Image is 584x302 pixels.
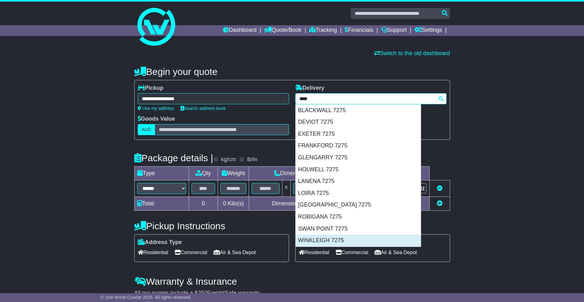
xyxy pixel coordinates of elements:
[101,295,192,300] span: © One World Courier 2025. All rights reserved.
[295,85,325,92] label: Delivery
[264,25,301,36] a: Quote/Book
[299,248,329,257] span: Residential
[134,221,289,231] h4: Pickup Instructions
[198,290,207,296] span: 250
[134,153,213,163] h4: Package details |
[249,197,365,211] td: Dimensions in Centimetre(s)
[374,50,450,56] a: Switch to the old dashboard
[336,248,368,257] span: Commercial
[138,106,174,111] a: Use my address
[223,200,226,207] span: 0
[221,156,236,163] label: kg/cm
[282,180,290,197] td: x
[296,164,421,176] div: HOLWELL 7275
[437,185,442,191] a: Remove this item
[138,85,164,92] label: Pickup
[296,116,421,128] div: DEVIOT 7275
[134,197,189,211] td: Total
[134,167,189,180] td: Type
[296,140,421,152] div: FRANKFORD 7275
[309,25,337,36] a: Tracking
[296,223,421,235] div: SWAN POINT 7275
[296,152,421,164] div: GLENGARRY 7275
[296,128,421,140] div: EXETER 7275
[296,235,421,247] div: WINKLEIGH 7275
[134,66,450,77] h4: Begin your quote
[296,187,421,199] div: LOIRA 7275
[218,197,249,211] td: Kilo(s)
[295,93,447,104] typeahead: Please provide city
[296,199,421,211] div: [GEOGRAPHIC_DATA] 7275
[189,197,218,211] td: 0
[223,25,257,36] a: Dashboard
[249,167,365,180] td: Dimensions (L x W x H)
[138,116,175,123] label: Goods Value
[214,248,256,257] span: Air & Sea Depot
[414,25,442,36] a: Settings
[138,124,155,135] label: AUD
[189,167,218,180] td: Qty
[296,105,421,117] div: BLACKWALL 7275
[375,248,417,257] span: Air & Sea Depot
[138,239,182,246] label: Address Type
[138,248,168,257] span: Residential
[296,211,421,223] div: ROBIGANA 7275
[134,290,450,297] div: All our quotes include a $ FreightSafe warranty.
[296,175,421,187] div: LANENA 7275
[218,167,249,180] td: Weight
[175,248,207,257] span: Commercial
[181,106,226,111] a: Search address book
[247,156,257,163] label: lb/in
[134,276,450,287] h4: Warranty & Insurance
[381,25,407,36] a: Support
[345,25,373,36] a: Financials
[437,200,442,207] a: Add new item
